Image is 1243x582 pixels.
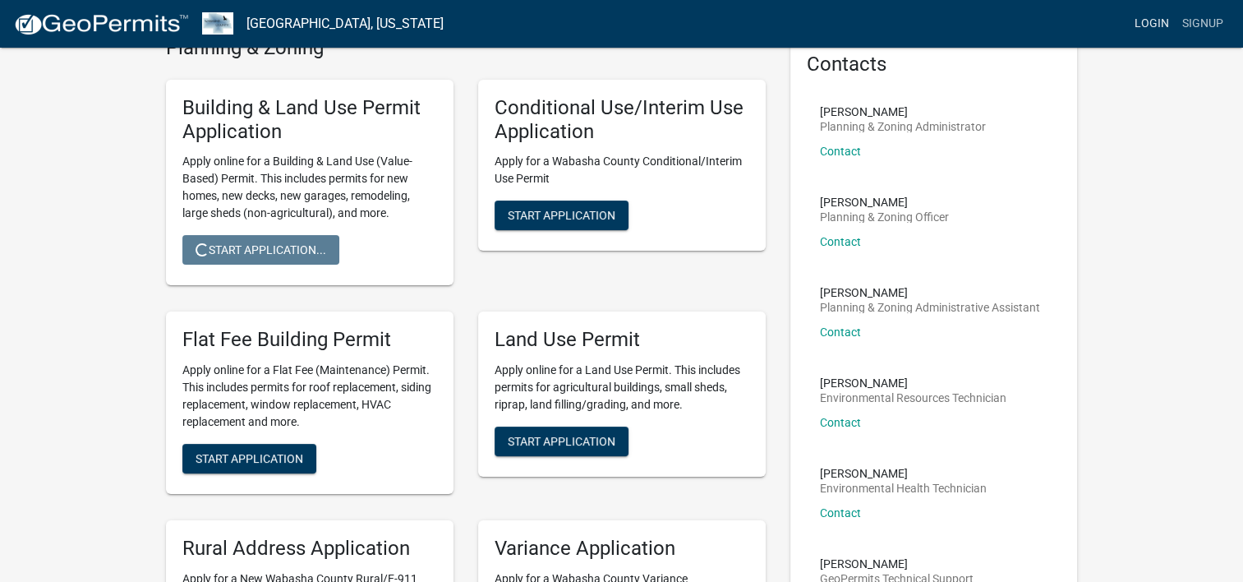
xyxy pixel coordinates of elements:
[182,444,316,473] button: Start Application
[820,468,987,479] p: [PERSON_NAME]
[1128,8,1176,39] a: Login
[166,36,766,60] h4: Planning & Zoning
[508,435,615,448] span: Start Application
[820,145,861,158] a: Contact
[820,235,861,248] a: Contact
[495,362,749,413] p: Apply online for a Land Use Permit. This includes permits for agricultural buildings, small sheds...
[820,106,986,118] p: [PERSON_NAME]
[495,153,749,187] p: Apply for a Wabasha County Conditional/Interim Use Permit
[508,209,615,222] span: Start Application
[182,328,437,352] h5: Flat Fee Building Permit
[495,427,628,456] button: Start Application
[196,243,326,256] span: Start Application...
[820,211,949,223] p: Planning & Zoning Officer
[820,287,1040,298] p: [PERSON_NAME]
[182,537,437,561] h5: Rural Address Application
[820,483,987,494] p: Environmental Health Technician
[820,558,974,570] p: [PERSON_NAME]
[820,377,1006,389] p: [PERSON_NAME]
[246,10,444,38] a: [GEOGRAPHIC_DATA], [US_STATE]
[495,201,628,230] button: Start Application
[820,506,861,520] a: Contact
[1176,8,1230,39] a: Signup
[182,153,437,222] p: Apply online for a Building & Land Use (Value-Based) Permit. This includes permits for new homes,...
[820,196,949,208] p: [PERSON_NAME]
[495,328,749,352] h5: Land Use Permit
[820,416,861,429] a: Contact
[495,96,749,144] h5: Conditional Use/Interim Use Application
[820,121,986,132] p: Planning & Zoning Administrator
[182,96,437,144] h5: Building & Land Use Permit Application
[182,362,437,431] p: Apply online for a Flat Fee (Maintenance) Permit. This includes permits for roof replacement, sid...
[182,235,339,265] button: Start Application...
[495,537,749,561] h5: Variance Application
[820,326,861,339] a: Contact
[196,452,303,465] span: Start Application
[202,12,233,35] img: Wabasha County, Minnesota
[820,302,1040,313] p: Planning & Zoning Administrative Assistant
[820,392,1006,404] p: Environmental Resources Technician
[807,53,1061,76] h5: Contacts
